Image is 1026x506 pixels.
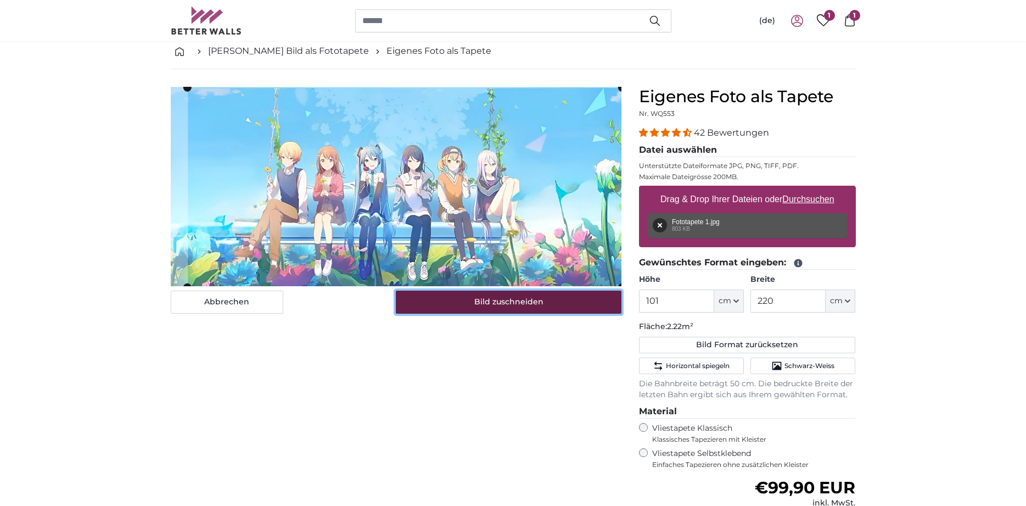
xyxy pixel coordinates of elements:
span: 1 [849,10,860,21]
p: Fläche: [639,321,856,332]
p: Die Bahnbreite beträgt 50 cm. Die bedruckte Breite der letzten Bahn ergibt sich aus Ihrem gewählt... [639,379,856,401]
nav: breadcrumbs [171,34,856,69]
label: Vliestapete Klassisch [652,423,846,444]
button: cm [714,290,744,313]
button: (de) [750,11,784,31]
button: Bild Format zurücksetzen [639,337,856,353]
a: [PERSON_NAME] Bild als Fototapete [208,45,369,58]
span: 1 [824,10,835,21]
legend: Datei auswählen [639,143,856,157]
span: Klassisches Tapezieren mit Kleister [652,435,846,444]
button: Abbrechen [171,291,283,314]
legend: Material [639,405,856,419]
span: Schwarz-Weiss [784,362,834,370]
a: Eigenes Foto als Tapete [386,45,491,58]
span: €99,90 EUR [755,477,855,498]
label: Drag & Drop Ihrer Dateien oder [656,188,839,210]
span: Einfaches Tapezieren ohne zusätzlichen Kleister [652,460,856,469]
button: Horizontal spiegeln [639,358,744,374]
span: 42 Bewertungen [694,127,769,138]
span: cm [830,296,843,307]
legend: Gewünschtes Format eingeben: [639,256,856,270]
u: Durchsuchen [782,194,834,204]
span: 4.38 stars [639,127,694,138]
span: cm [719,296,731,307]
button: Schwarz-Weiss [750,358,855,374]
p: Unterstützte Dateiformate JPG, PNG, TIFF, PDF. [639,162,856,170]
button: cm [826,290,855,313]
span: 2.22m² [667,321,693,331]
h1: Eigenes Foto als Tapete [639,87,856,107]
label: Vliestapete Selbstklebend [652,448,856,469]
span: Horizontal spiegeln [666,362,730,370]
button: Bild zuschneiden [396,291,621,314]
label: Breite [750,274,855,285]
img: Betterwalls [171,7,242,35]
label: Höhe [639,274,744,285]
span: Nr. WQ553 [639,109,675,118]
p: Maximale Dateigrösse 200MB. [639,173,856,181]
